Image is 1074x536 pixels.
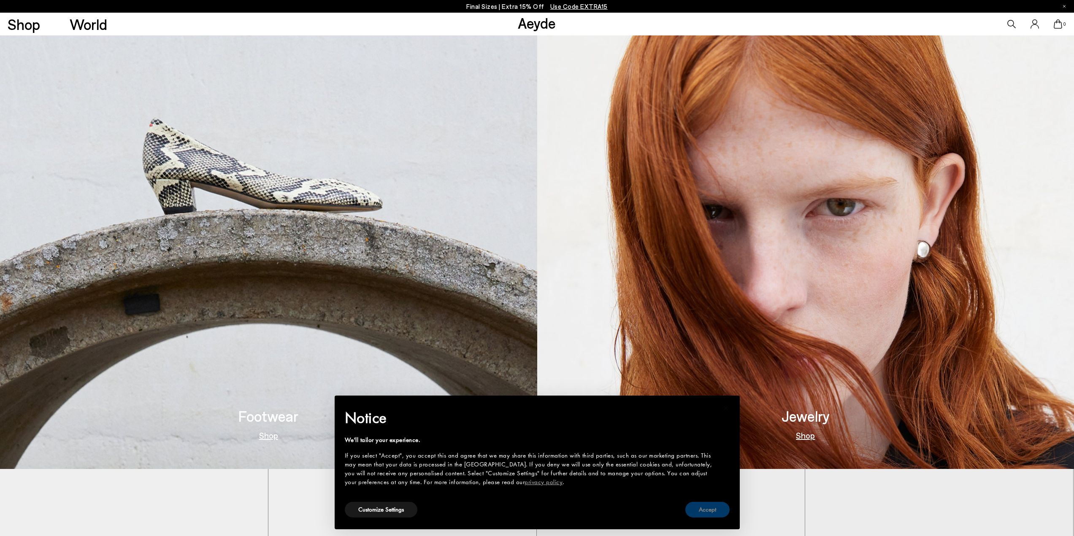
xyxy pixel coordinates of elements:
span: 0 [1062,22,1066,27]
button: Close this notice [716,398,736,418]
a: 0 [1054,19,1062,29]
button: Accept [685,502,730,517]
h3: Footwear [238,409,298,423]
a: Shop [8,17,40,32]
a: Shop [796,431,815,439]
span: × [723,401,729,415]
a: Shop [259,431,278,439]
a: World [70,17,107,32]
a: privacy policy [525,478,563,486]
button: Customize Settings [345,502,417,517]
p: Final Sizes | Extra 15% Off [466,1,608,12]
a: Aeyde [518,14,556,32]
div: We'll tailor your experience. [345,436,716,444]
h2: Notice [345,407,716,429]
span: Navigate to /collections/ss25-final-sizes [550,3,608,10]
h3: Jewelry [782,409,830,423]
div: If you select "Accept", you accept this and agree that we may share this information with third p... [345,451,716,487]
